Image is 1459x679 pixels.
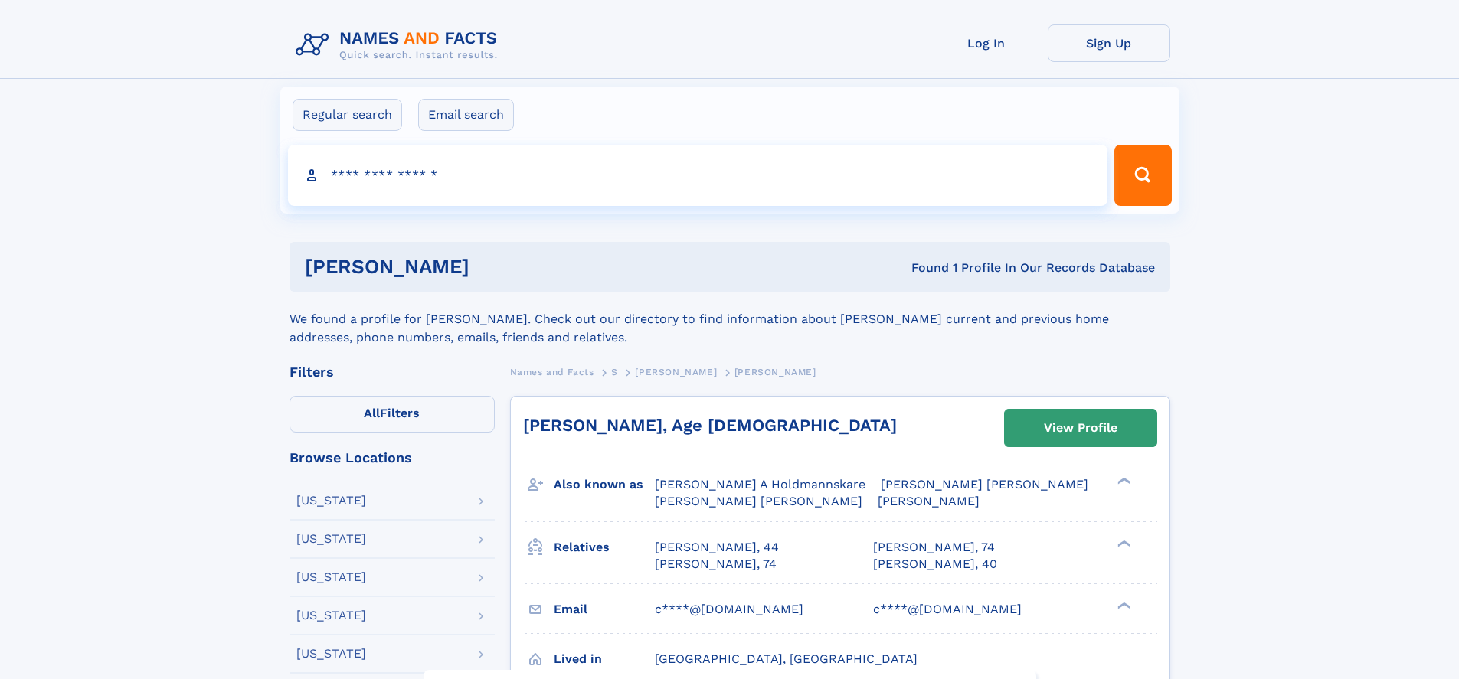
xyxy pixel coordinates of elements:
a: [PERSON_NAME], 40 [873,556,997,573]
a: [PERSON_NAME] [635,362,717,381]
div: [US_STATE] [296,495,366,507]
div: Browse Locations [290,451,495,465]
div: We found a profile for [PERSON_NAME]. Check out our directory to find information about [PERSON_N... [290,292,1170,347]
div: ❯ [1114,538,1132,548]
a: [PERSON_NAME], 74 [655,556,777,573]
span: S [611,367,618,377]
a: [PERSON_NAME], 74 [873,539,995,556]
a: Sign Up [1048,24,1170,62]
div: Found 1 Profile In Our Records Database [690,260,1155,276]
span: [PERSON_NAME] [734,367,816,377]
h3: Lived in [554,646,655,672]
label: Email search [418,99,514,131]
div: Filters [290,365,495,379]
h3: Also known as [554,472,655,498]
div: [US_STATE] [296,648,366,660]
button: Search Button [1114,145,1171,206]
div: [US_STATE] [296,609,366,622]
a: S [611,362,618,381]
div: View Profile [1044,410,1117,446]
a: Log In [925,24,1048,62]
span: [PERSON_NAME] A Holdmannskare [655,477,865,491]
div: ❯ [1114,600,1132,610]
div: [US_STATE] [296,571,366,583]
span: All [364,406,380,420]
img: Logo Names and Facts [290,24,510,66]
a: Names and Facts [510,362,594,381]
label: Regular search [293,99,402,131]
div: ❯ [1114,476,1132,486]
div: [US_STATE] [296,533,366,545]
a: View Profile [1005,410,1156,446]
a: [PERSON_NAME], 44 [655,539,779,556]
span: [PERSON_NAME] [PERSON_NAME] [881,477,1088,491]
span: [PERSON_NAME] [878,494,980,508]
input: search input [288,145,1108,206]
span: [PERSON_NAME] [635,367,717,377]
h3: Email [554,596,655,622]
a: [PERSON_NAME], Age [DEMOGRAPHIC_DATA] [523,416,897,435]
span: [PERSON_NAME] [PERSON_NAME] [655,494,862,508]
label: Filters [290,396,495,433]
h1: [PERSON_NAME] [305,257,691,276]
h3: Relatives [554,534,655,560]
span: [GEOGRAPHIC_DATA], [GEOGRAPHIC_DATA] [655,651,918,666]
